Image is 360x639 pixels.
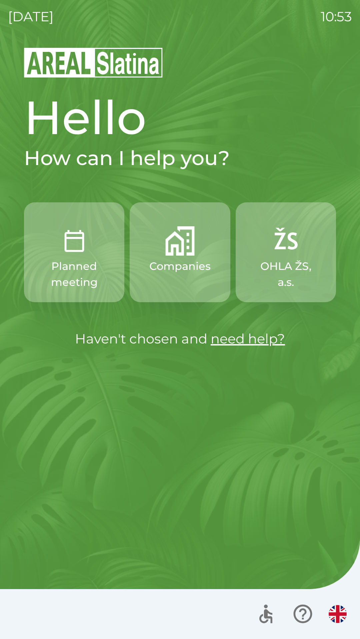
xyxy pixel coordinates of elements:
[165,226,195,256] img: 58b4041c-2a13-40f9-aad2-b58ace873f8c.png
[24,47,336,79] img: Logo
[321,7,352,27] p: 10:53
[236,202,336,302] button: OHLA ŽS, a.s.
[24,89,336,146] h1: Hello
[60,226,89,256] img: 0ea463ad-1074-4378-bee6-aa7a2f5b9440.png
[24,202,124,302] button: Planned meeting
[149,258,211,274] p: Companies
[8,7,54,27] p: [DATE]
[271,226,300,256] img: 9f72f9f4-8902-46ff-b4e6-bc4241ee3c12.png
[130,202,230,302] button: Companies
[211,330,285,347] a: need help?
[252,258,320,290] p: OHLA ŽS, a.s.
[40,258,108,290] p: Planned meeting
[24,146,336,170] h2: How can I help you?
[329,605,347,623] img: en flag
[24,329,336,349] p: Haven't chosen and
